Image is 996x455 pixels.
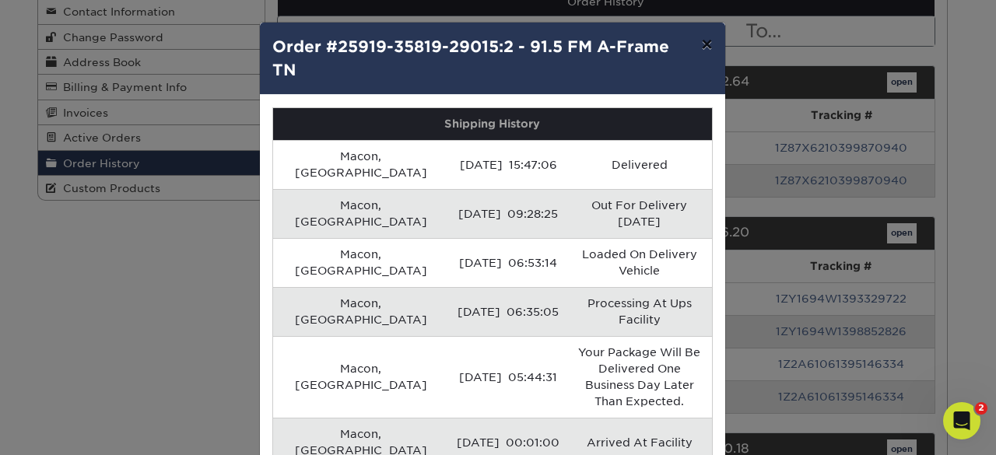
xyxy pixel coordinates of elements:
[975,402,987,415] span: 2
[273,238,450,287] td: Macon, [GEOGRAPHIC_DATA]
[273,140,450,189] td: Macon, [GEOGRAPHIC_DATA]
[449,287,567,336] td: [DATE] 06:35:05
[273,108,712,140] th: Shipping History
[273,287,450,336] td: Macon, [GEOGRAPHIC_DATA]
[567,238,711,287] td: Loaded On Delivery Vehicle
[273,336,450,418] td: Macon, [GEOGRAPHIC_DATA]
[449,140,567,189] td: [DATE] 15:47:06
[567,287,711,336] td: Processing At Ups Facility
[689,23,724,66] button: ×
[449,189,567,238] td: [DATE] 09:28:25
[943,402,980,439] iframe: Intercom live chat
[567,189,711,238] td: Out For Delivery [DATE]
[567,336,711,418] td: Your Package Will Be Delivered One Business Day Later Than Expected.
[567,140,711,189] td: Delivered
[272,35,713,82] h4: Order #25919-35819-29015:2 - 91.5 FM A-Frame TN
[449,238,567,287] td: [DATE] 06:53:14
[273,189,450,238] td: Macon, [GEOGRAPHIC_DATA]
[449,336,567,418] td: [DATE] 05:44:31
